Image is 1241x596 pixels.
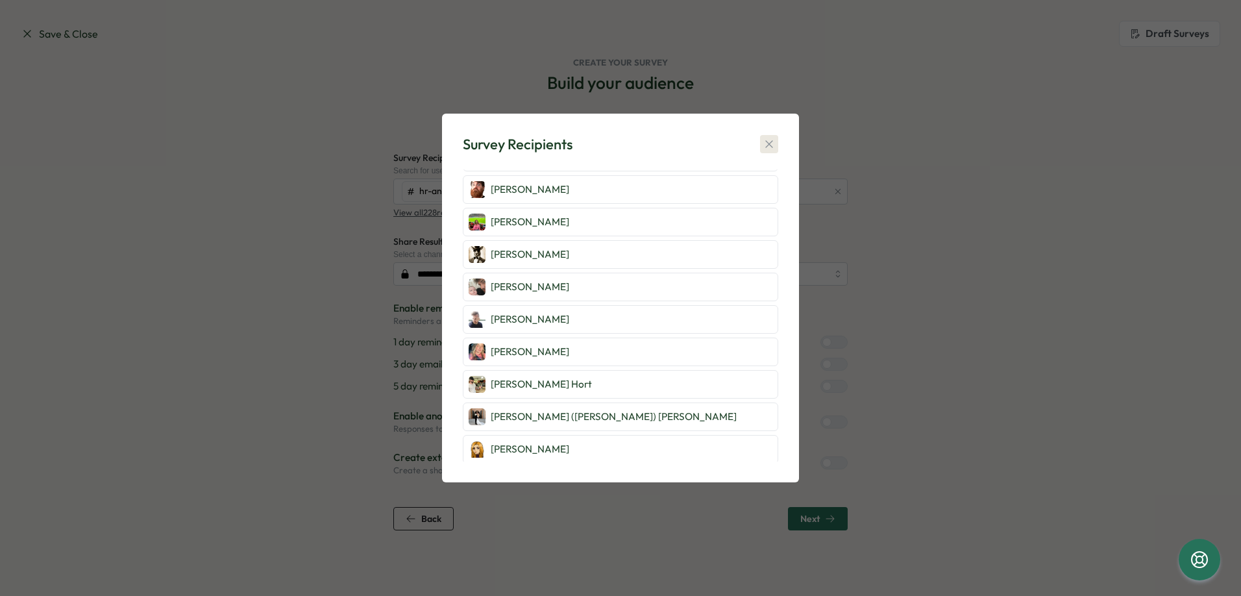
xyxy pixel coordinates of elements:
[491,247,569,262] p: [PERSON_NAME]
[491,442,569,456] p: [PERSON_NAME]
[491,312,569,327] p: [PERSON_NAME]
[469,279,485,295] img: Jordan Hort
[491,377,592,391] p: [PERSON_NAME] Hort
[463,134,572,155] div: Survey Recipients
[469,441,485,458] img: Ebba Wass
[469,408,485,425] img: Ashley (Tracey) Parker
[491,215,569,229] p: [PERSON_NAME]
[469,214,485,230] img: Katy Snook
[491,182,569,197] p: [PERSON_NAME]
[491,280,569,294] p: [PERSON_NAME]
[469,181,485,198] img: Kameron Eller
[491,345,569,359] p: [PERSON_NAME]
[469,246,485,263] img: Arturo Gomez
[469,376,485,393] img: Baily Hort
[491,410,737,424] p: [PERSON_NAME] ([PERSON_NAME]) [PERSON_NAME]
[469,343,485,360] img: Stephanie Daniels
[469,311,485,328] img: Dan Berg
